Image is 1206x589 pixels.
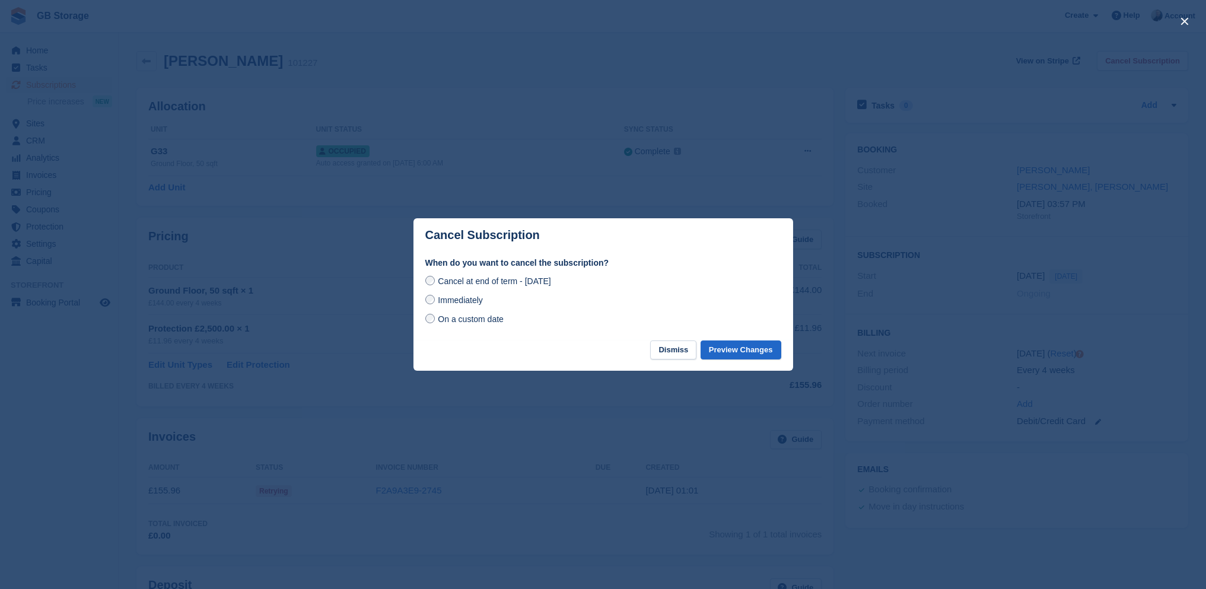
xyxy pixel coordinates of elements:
p: Cancel Subscription [425,228,540,242]
label: When do you want to cancel the subscription? [425,257,781,269]
button: close [1175,12,1194,31]
button: Dismiss [650,340,696,360]
input: On a custom date [425,314,435,323]
input: Cancel at end of term - [DATE] [425,276,435,285]
span: Immediately [438,295,482,305]
input: Immediately [425,295,435,304]
button: Preview Changes [701,340,781,360]
span: Cancel at end of term - [DATE] [438,276,551,286]
span: On a custom date [438,314,504,324]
